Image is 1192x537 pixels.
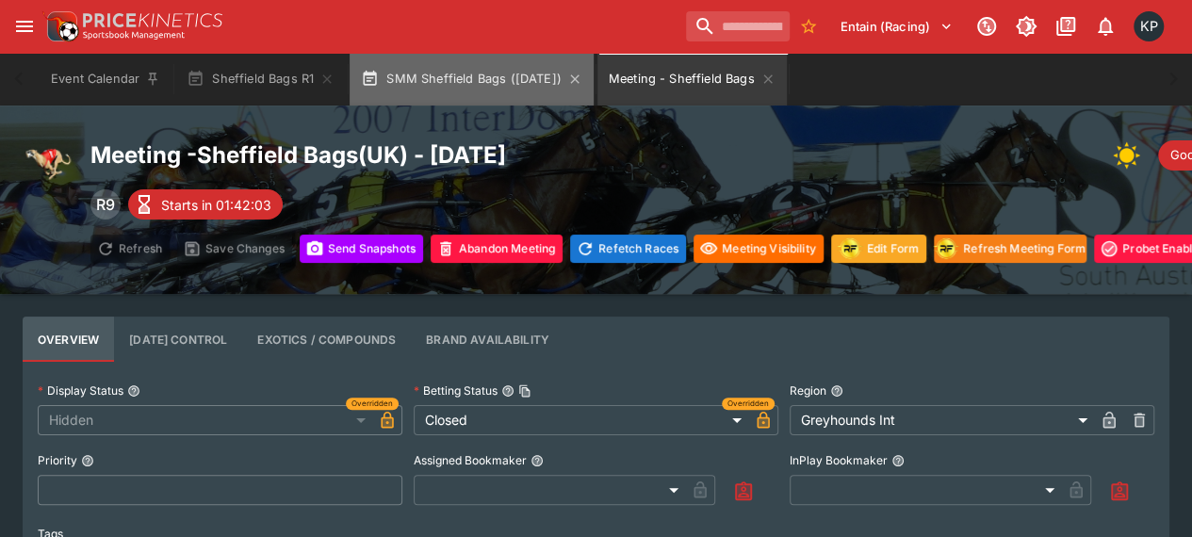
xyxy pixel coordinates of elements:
[242,317,411,362] button: View and edit meeting dividends and compounds.
[970,9,1004,43] button: Connected to PK
[40,53,171,106] button: Event Calendar
[694,235,824,263] button: Set all events in meeting to specified visibility
[351,398,393,410] span: Overridden
[501,384,514,398] button: Betting StatusCopy To Clipboard
[23,137,75,189] img: greyhound_racing.png
[790,405,1094,435] div: Greyhounds Int
[597,53,787,106] button: Meeting - Sheffield Bags
[1102,475,1136,509] button: Assign to Me
[829,11,964,41] button: Select Tenant
[837,236,863,260] img: racingform.png
[127,384,140,398] button: Display Status
[686,11,790,41] input: search
[837,236,863,262] div: racingform
[934,235,1086,263] button: Refresh Meeting Form
[83,31,185,40] img: Sportsbook Management
[114,317,242,362] button: Configure each race specific details at once
[38,382,123,399] p: Display Status
[727,398,769,410] span: Overridden
[431,235,563,263] button: Mark all events in meeting as closed and abandoned.
[727,475,760,509] button: Assign to Me
[8,9,41,43] button: open drawer
[300,235,423,263] button: Send Snapshots
[83,13,222,27] img: PriceKinetics
[1113,137,1151,174] div: Weather: null
[1049,9,1083,43] button: Documentation
[23,317,114,362] button: Base meeting details
[830,384,843,398] button: Region
[175,53,346,106] button: Sheffield Bags R1
[1009,9,1043,43] button: Toggle light/dark mode
[891,454,905,467] button: InPlay Bookmaker
[1134,11,1164,41] div: Kedar Pandit
[518,384,531,398] button: Copy To Clipboard
[1113,137,1151,174] img: sun.png
[350,53,594,106] button: SMM Sheffield Bags ([DATE])
[38,405,372,435] div: Hidden
[90,140,506,170] h2: Meeting - Sheffield Bags ( UK ) - [DATE]
[933,236,959,262] div: racingform
[41,8,79,45] img: PriceKinetics Logo
[414,405,748,435] div: Closed
[1088,9,1122,43] button: Notifications
[831,235,926,263] button: Update RacingForm for all races in this meeting
[414,452,527,468] p: Assigned Bookmaker
[531,454,544,467] button: Assigned Bookmaker
[570,235,686,263] button: Refetching all race data will discard any changes you have made and reload the latest race data f...
[790,452,888,468] p: InPlay Bookmaker
[933,236,959,260] img: racingform.png
[161,195,271,215] p: Starts in 01:42:03
[790,382,826,399] p: Region
[411,317,564,362] button: Configure brand availability for the meeting
[1128,6,1169,47] button: Kedar Pandit
[414,382,498,399] p: Betting Status
[81,454,94,467] button: Priority
[38,452,77,468] p: Priority
[793,11,824,41] button: No Bookmarks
